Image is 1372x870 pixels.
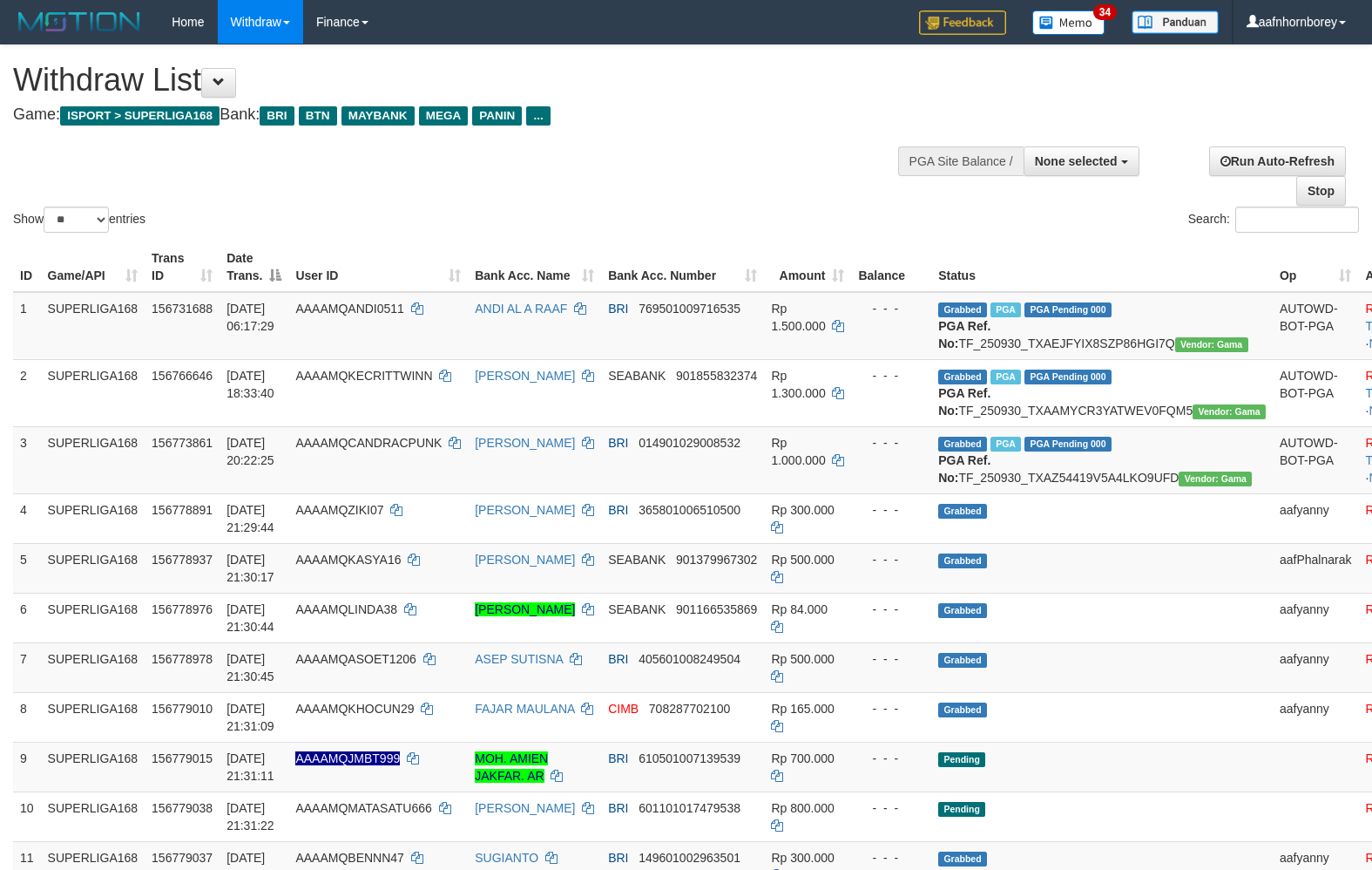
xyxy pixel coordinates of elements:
span: AAAAMQKASYA16 [295,553,401,567]
b: PGA Ref. No: [938,453,990,485]
td: TF_250930_TXAZ54419V5A4LKO9UFD [931,426,1273,493]
h1: Withdraw List [13,63,897,98]
span: AAAAMQCANDRACPUNK [295,436,442,450]
div: - - - [858,501,924,519]
td: AUTOWD-BOT-PGA [1273,426,1359,493]
div: - - - [858,434,924,452]
span: 34 [1093,4,1117,20]
span: Rp 300.000 [771,503,834,517]
span: Rp 500.000 [771,553,834,567]
span: Copy 149601002963501 to clipboard [639,851,740,865]
span: Grabbed [938,437,987,452]
span: Grabbed [938,302,987,317]
span: Copy 901855832374 to clipboard [676,369,757,383]
span: Rp 1.000.000 [771,436,825,467]
th: Bank Acc. Name: activate to sort column ascending [468,242,601,292]
td: SUPERLIGA168 [41,792,145,841]
span: Rp 300.000 [771,851,834,865]
a: [PERSON_NAME] [475,503,575,517]
span: AAAAMQASOET1206 [295,652,416,666]
span: MAYBANK [341,106,415,126]
span: PANIN [472,106,522,126]
div: - - - [858,700,924,717]
td: TF_250930_TXAAMYCR3YATWEV0FQM5 [931,359,1273,426]
span: BRI [260,106,294,126]
span: Vendor URL: https://trx31.1velocity.biz [1193,404,1266,419]
span: Rp 500.000 [771,652,834,666]
div: - - - [858,750,924,767]
a: ASEP SUTISNA [475,652,563,666]
span: 156779010 [152,702,213,716]
td: aafPhalnarak [1273,543,1359,593]
span: Grabbed [938,653,987,668]
td: AUTOWD-BOT-PGA [1273,359,1359,426]
td: 4 [13,493,41,543]
span: Grabbed [938,554,987,568]
td: SUPERLIGA168 [41,692,145,742]
span: AAAAMQKHOCUN29 [295,702,414,716]
span: BRI [608,801,628,815]
td: SUPERLIGA168 [41,593,145,642]
label: Show entries [13,207,145,233]
td: aafyanny [1273,692,1359,742]
span: Grabbed [938,603,987,618]
span: [DATE] 21:31:22 [226,801,274,833]
span: Rp 165.000 [771,702,834,716]
td: SUPERLIGA168 [41,543,145,593]
span: Copy 405601008249504 to clipboard [639,652,740,666]
span: 156766646 [152,369,213,383]
td: 2 [13,359,41,426]
span: SEABANK [608,369,666,383]
span: PGA Pending [1024,437,1112,452]
span: SEABANK [608,602,666,616]
td: SUPERLIGA168 [41,642,145,692]
span: Vendor URL: https://trx31.1velocity.biz [1179,472,1252,486]
div: - - - [858,849,924,867]
span: [DATE] 20:22:25 [226,436,274,467]
span: Copy 610501007139539 to clipboard [639,751,740,765]
span: [DATE] 21:30:17 [226,553,274,584]
select: Showentries [44,207,109,233]
label: Search: [1188,207,1359,233]
span: Rp 84.000 [771,602,828,616]
a: Run Auto-Refresh [1209,146,1346,176]
th: User ID: activate to sort column ascending [288,242,468,292]
span: Nama rekening ada tanda titik/strip, harap diedit [295,751,400,765]
span: BRI [608,751,628,765]
span: Copy 708287702100 to clipboard [649,702,730,716]
span: BRI [608,652,628,666]
span: 156731688 [152,302,213,316]
span: Pending [938,752,985,767]
td: 10 [13,792,41,841]
td: SUPERLIGA168 [41,292,145,360]
span: AAAAMQMATASATU666 [295,801,431,815]
a: ANDI AL A RAAF [475,302,567,316]
th: Game/API: activate to sort column ascending [41,242,145,292]
a: Stop [1296,176,1346,206]
span: Rp 1.300.000 [771,369,825,400]
a: [PERSON_NAME] [475,553,575,567]
span: 156773861 [152,436,213,450]
td: SUPERLIGA168 [41,359,145,426]
img: panduan.png [1132,10,1219,34]
span: MEGA [419,106,469,126]
th: Amount: activate to sort column ascending [764,242,851,292]
input: Search: [1235,207,1359,233]
span: Rp 700.000 [771,751,834,765]
b: PGA Ref. No: [938,319,990,350]
span: Marked by aafromsomean [990,302,1021,317]
span: Copy 901166535869 to clipboard [676,602,757,616]
th: Balance [851,242,931,292]
span: 156778978 [152,652,213,666]
td: SUPERLIGA168 [41,426,145,493]
td: aafyanny [1273,493,1359,543]
th: Status [931,242,1273,292]
div: - - - [858,300,924,317]
span: [DATE] 06:17:29 [226,302,274,333]
span: Copy 014901029008532 to clipboard [639,436,740,450]
div: - - - [858,650,924,668]
span: Marked by aafheankoy [990,370,1021,384]
span: ISPORT > SUPERLIGA168 [60,106,220,126]
span: BTN [299,106,337,126]
td: 5 [13,543,41,593]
